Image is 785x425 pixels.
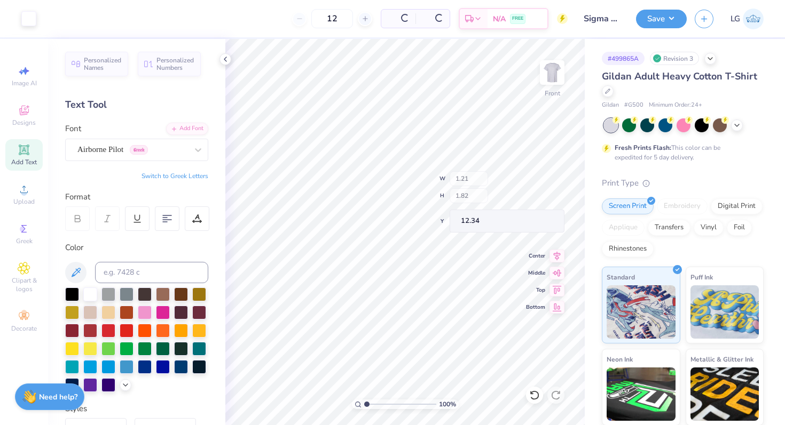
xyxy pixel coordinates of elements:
button: Switch to Greek Letters [142,172,208,180]
div: Applique [602,220,645,236]
div: Embroidery [657,198,708,214]
img: Front [541,62,563,83]
div: Print Type [602,177,764,189]
div: Foil [727,220,752,236]
div: Transfers [648,220,690,236]
div: Revision 3 [650,52,699,65]
div: Text Tool [65,98,208,112]
span: Gildan Adult Heavy Cotton T-Shirt [602,70,757,83]
span: Personalized Names [84,57,122,71]
input: e.g. 7428 c [95,262,208,283]
span: Minimum Order: 24 + [649,101,702,110]
span: Standard [607,271,635,283]
img: Neon Ink [607,367,676,421]
img: Lexi Glaser [743,9,764,29]
div: Color [65,242,208,254]
span: Personalized Numbers [156,57,194,71]
div: Format [65,191,209,203]
input: – – [311,9,353,28]
span: Metallic & Glitter Ink [690,354,753,365]
div: Screen Print [602,198,654,214]
div: # 499865A [602,52,645,65]
div: Vinyl [694,220,724,236]
span: # G500 [624,101,643,110]
div: Front [545,89,560,98]
div: Styles [65,403,208,415]
a: LG [731,9,764,29]
input: Untitled Design [576,8,628,29]
button: Save [636,10,687,28]
span: Upload [13,197,35,206]
span: Gildan [602,101,619,110]
div: Digital Print [711,198,763,214]
span: 100 % [439,399,456,409]
span: LG [731,13,740,25]
strong: Fresh Prints Flash: [615,143,671,152]
span: Clipart & logos [5,276,43,293]
span: Top [526,286,545,294]
span: Designs [12,118,36,127]
span: Middle [526,269,545,277]
span: Add Text [11,158,37,166]
span: N/A [493,13,506,25]
span: Image AI [12,79,37,87]
span: Bottom [526,303,545,311]
span: FREE [512,15,523,22]
img: Metallic & Glitter Ink [690,367,759,421]
label: Font [65,123,81,135]
span: Greek [16,237,33,245]
div: Rhinestones [602,241,654,257]
span: Center [526,252,545,260]
div: Add Font [166,123,208,135]
span: Puff Ink [690,271,713,283]
span: Neon Ink [607,354,633,365]
span: Decorate [11,324,37,333]
div: This color can be expedited for 5 day delivery. [615,143,746,162]
img: Standard [607,285,676,339]
strong: Need help? [39,392,77,402]
img: Puff Ink [690,285,759,339]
